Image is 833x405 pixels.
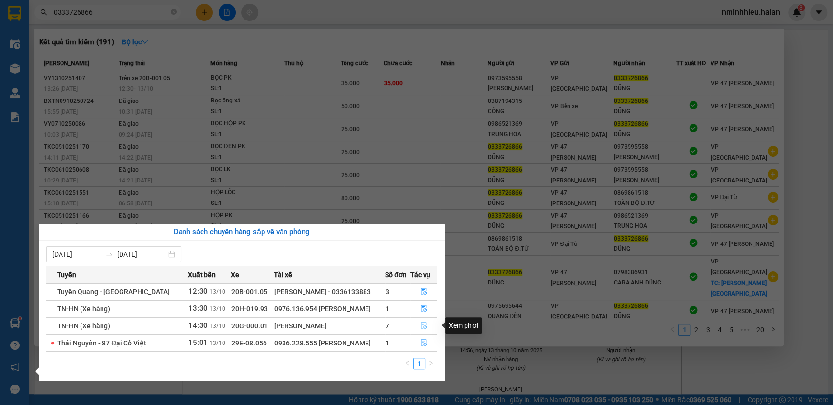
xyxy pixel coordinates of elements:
span: 14:30 [188,321,208,330]
span: 13:30 [188,304,208,313]
span: 1 [386,305,389,313]
li: 1 [413,358,425,369]
button: file-done [411,301,437,317]
span: TN-HN (Xe hàng) [57,322,110,330]
span: Tuyến [57,269,76,280]
span: left [405,360,410,366]
div: Danh sách chuyến hàng sắp về văn phòng [46,226,437,238]
span: file-done [420,322,427,330]
a: 1 [414,358,425,369]
span: 13/10 [209,288,225,295]
span: 12:30 [188,287,208,296]
button: right [425,358,437,369]
span: Thái Nguyên - 87 Đại Cồ Việt [57,339,146,347]
span: 20B-001.05 [231,288,267,296]
span: file-done [420,339,427,347]
span: swap-right [105,250,113,258]
li: Previous Page [402,358,413,369]
span: Tác vụ [410,269,430,280]
span: Tài xế [274,269,292,280]
span: file-done [420,288,427,296]
span: 3 [386,288,389,296]
span: 13/10 [209,305,225,312]
span: 13/10 [209,340,225,346]
input: Đến ngày [117,249,166,260]
div: 0976.136.954 [PERSON_NAME] [274,304,385,314]
li: 271 - [PERSON_NAME] - [GEOGRAPHIC_DATA] - [GEOGRAPHIC_DATA] [91,24,408,36]
div: [PERSON_NAME] [274,321,385,331]
span: right [428,360,434,366]
button: left [402,358,413,369]
span: 13/10 [209,323,225,329]
input: Từ ngày [52,249,102,260]
span: 20H-019.93 [231,305,268,313]
b: GỬI : VP 47 [PERSON_NAME] [12,66,189,82]
span: TN-HN (Xe hàng) [57,305,110,313]
span: Tuyên Quang - [GEOGRAPHIC_DATA] [57,288,170,296]
span: 20G-000.01 [231,322,268,330]
li: Next Page [425,358,437,369]
button: file-done [411,284,437,300]
div: 0936.228.555 [PERSON_NAME] [274,338,385,348]
span: 7 [386,322,389,330]
span: Xe [231,269,239,280]
span: 29E-08.056 [231,339,267,347]
button: file-done [411,318,437,334]
span: Số đơn [385,269,407,280]
div: Xem phơi [445,317,482,334]
span: file-done [420,305,427,313]
img: logo.jpg [12,12,85,61]
button: file-done [411,335,437,351]
span: 1 [386,339,389,347]
span: Xuất bến [188,269,216,280]
div: [PERSON_NAME] - 0336133883 [274,286,385,297]
span: to [105,250,113,258]
span: 15:01 [188,338,208,347]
